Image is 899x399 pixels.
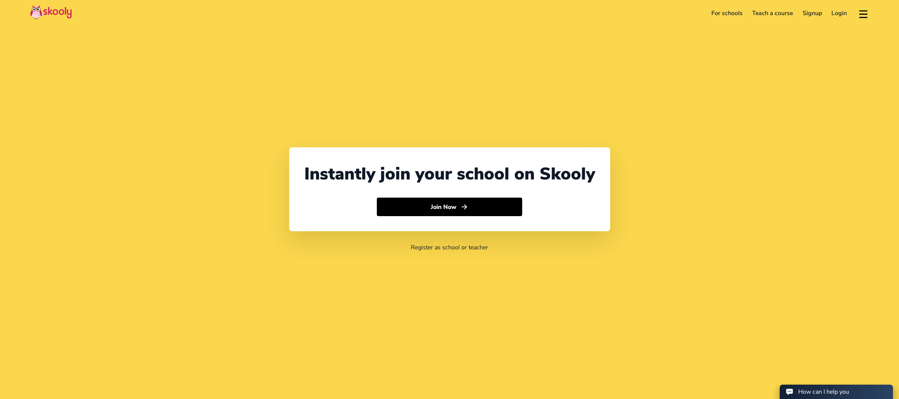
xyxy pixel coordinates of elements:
button: Join Nowarrow forward outline [377,198,522,217]
a: Login [827,7,852,19]
a: Signup [798,7,827,19]
a: For schools [706,7,748,19]
a: Register as school or teacher [411,243,488,252]
div: Instantly join your school on Skooly [304,162,595,186]
ion-icon: arrow forward outline [460,203,468,211]
a: Teach a course [747,7,798,19]
button: menu outline [858,7,869,20]
img: Skooly [30,5,72,20]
